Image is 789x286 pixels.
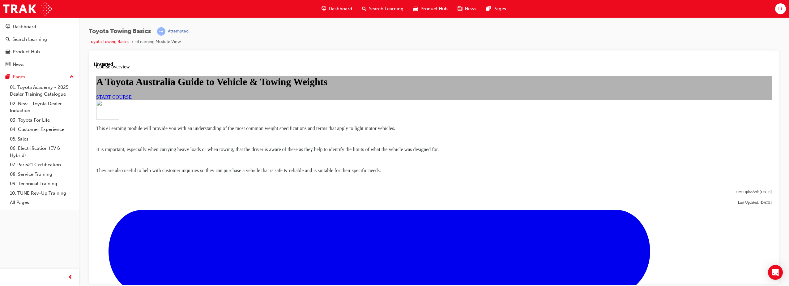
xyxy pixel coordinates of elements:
[3,2,52,16] img: Trak
[481,2,511,15] a: pages-iconPages
[768,265,783,280] div: Open Intercom Messenger
[2,20,76,71] button: DashboardSearch LearningProduct HubNews
[2,71,76,83] button: Pages
[2,106,287,111] span: They are also useful to help with customer inquiries so they can purchase a vehicle that is safe ...
[2,21,76,32] a: Dashboard
[6,74,10,80] span: pages-icon
[157,27,165,36] span: learningRecordVerb_ATTEMPT-icon
[6,49,10,55] span: car-icon
[153,28,155,35] span: |
[13,73,25,80] div: Pages
[168,28,189,34] div: Attempted
[7,160,76,170] a: 07. Parts21 Certification
[644,139,678,143] span: Last Updated: [DATE]
[7,125,76,134] a: 04. Customer Experience
[7,99,76,115] a: 02. New - Toyota Dealer Induction
[493,5,506,12] span: Pages
[775,3,786,14] button: IR
[135,38,181,45] li: eLearning Module View
[329,5,352,12] span: Dashboard
[13,48,40,55] div: Product Hub
[362,5,366,13] span: search-icon
[322,5,326,13] span: guage-icon
[6,24,10,30] span: guage-icon
[413,5,418,13] span: car-icon
[7,134,76,144] a: 05. Sales
[89,39,129,44] a: Toyota Towing Basics
[317,2,357,15] a: guage-iconDashboard
[13,61,24,68] div: News
[13,23,36,30] div: Dashboard
[420,5,448,12] span: Product Hub
[89,28,151,35] span: Toyota Towing Basics
[7,115,76,125] a: 03. Toyota For Life
[453,2,481,15] a: news-iconNews
[369,5,403,12] span: Search Learning
[2,2,36,8] span: Course overview
[7,144,76,160] a: 06. Electrification (EV & Hybrid)
[7,198,76,207] a: All Pages
[7,179,76,188] a: 09. Technical Training
[2,59,76,70] a: News
[778,5,783,12] span: IR
[70,73,74,81] span: up-icon
[7,170,76,179] a: 08. Service Training
[2,64,301,69] span: This eLearning module will provide you with an understanding of the most common weight specificat...
[2,34,76,45] a: Search Learning
[68,274,73,281] span: prev-icon
[2,46,76,58] a: Product Hub
[2,15,678,26] h1: A Toyota Australia Guide to Vehicle & Towing Weights
[408,2,453,15] a: car-iconProduct Hub
[12,36,47,43] div: Search Learning
[2,85,345,90] span: It is important, especially when carrying heavy loads or when towing, that the driver is aware of...
[7,188,76,198] a: 10. TUNE Rev-Up Training
[6,62,10,67] span: news-icon
[2,33,38,38] a: START COURSE
[486,5,491,13] span: pages-icon
[357,2,408,15] a: search-iconSearch Learning
[458,5,462,13] span: news-icon
[642,128,678,132] span: First Uploaded: [DATE]
[6,37,10,42] span: search-icon
[465,5,476,12] span: News
[7,83,76,99] a: 01. Toyota Academy - 2025 Dealer Training Catalogue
